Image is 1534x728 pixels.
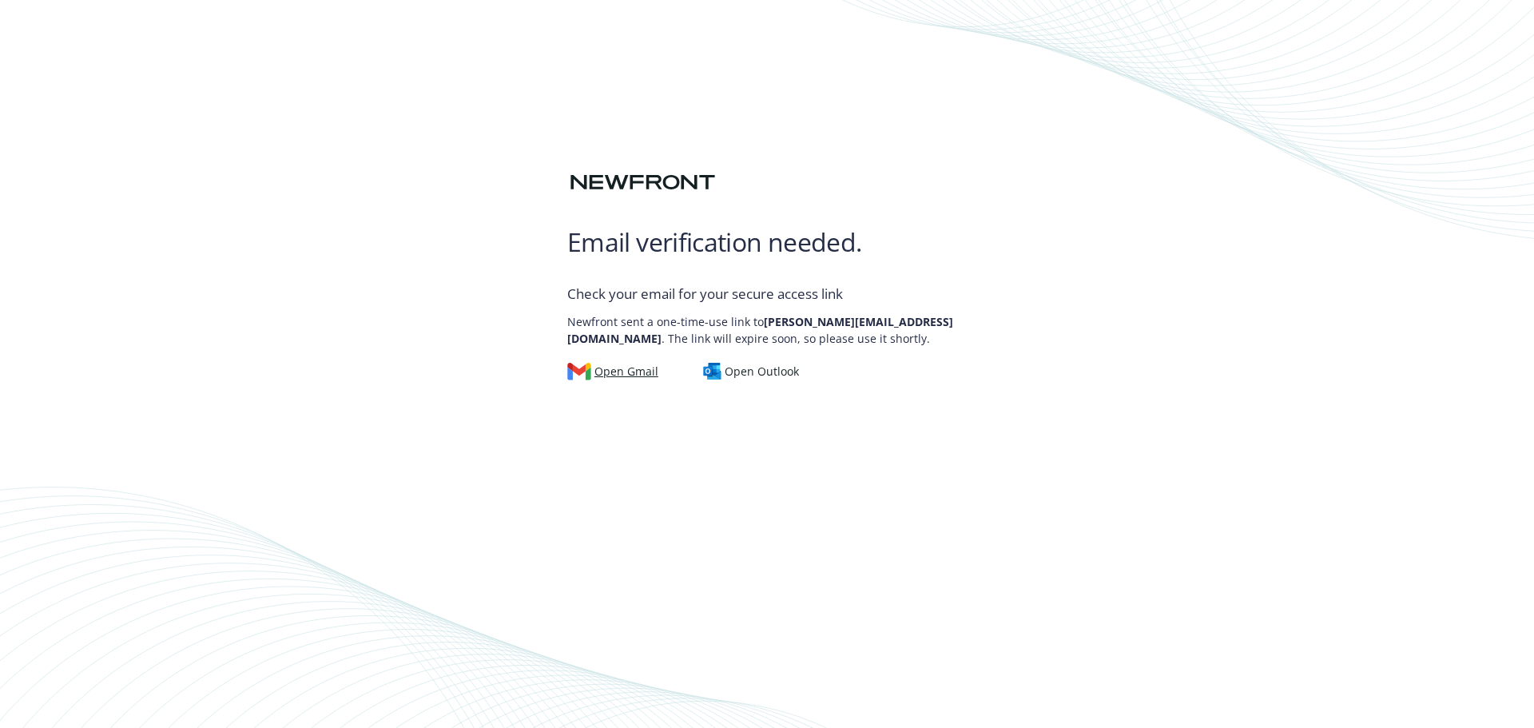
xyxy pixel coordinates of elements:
[703,363,722,380] img: outlook-logo.svg
[567,363,658,380] div: Open Gmail
[703,363,813,380] a: Open Outlook
[703,363,800,380] div: Open Outlook
[567,363,591,380] img: gmail-logo.svg
[567,226,967,258] h1: Email verification needed.
[567,305,967,347] p: Newfront sent a one-time-use link to . The link will expire soon, so please use it shortly.
[567,314,953,346] b: [PERSON_NAME][EMAIL_ADDRESS][DOMAIN_NAME]
[567,169,718,197] img: Newfront logo
[567,363,671,380] a: Open Gmail
[567,284,967,304] div: Check your email for your secure access link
